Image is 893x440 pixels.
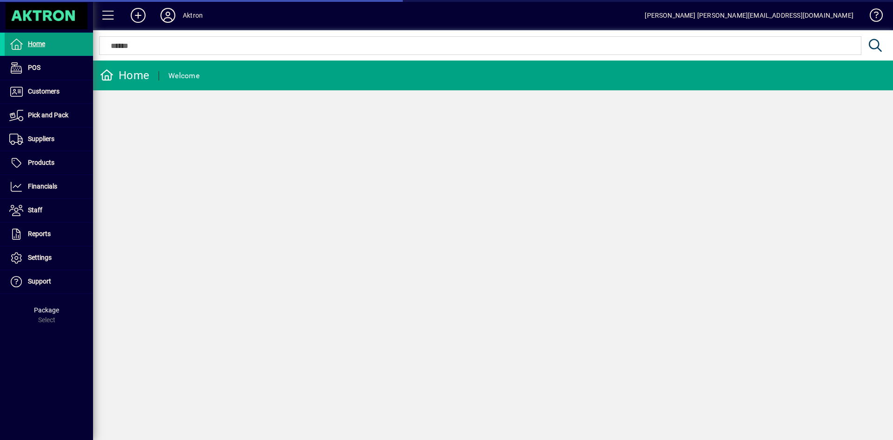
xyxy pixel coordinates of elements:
[28,206,42,214] span: Staff
[34,306,59,314] span: Package
[5,104,93,127] a: Pick and Pack
[28,40,45,47] span: Home
[5,56,93,80] a: POS
[28,111,68,119] span: Pick and Pack
[5,151,93,175] a: Products
[5,246,93,270] a: Settings
[5,270,93,293] a: Support
[28,230,51,237] span: Reports
[5,223,93,246] a: Reports
[168,68,200,83] div: Welcome
[153,7,183,24] button: Profile
[5,199,93,222] a: Staff
[863,2,881,32] a: Knowledge Base
[28,254,52,261] span: Settings
[28,88,60,95] span: Customers
[645,8,853,23] div: [PERSON_NAME] [PERSON_NAME][EMAIL_ADDRESS][DOMAIN_NAME]
[5,128,93,151] a: Suppliers
[28,159,54,166] span: Products
[28,278,51,285] span: Support
[28,135,54,142] span: Suppliers
[5,175,93,198] a: Financials
[28,183,57,190] span: Financials
[123,7,153,24] button: Add
[28,64,40,71] span: POS
[100,68,149,83] div: Home
[5,80,93,103] a: Customers
[183,8,203,23] div: Aktron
